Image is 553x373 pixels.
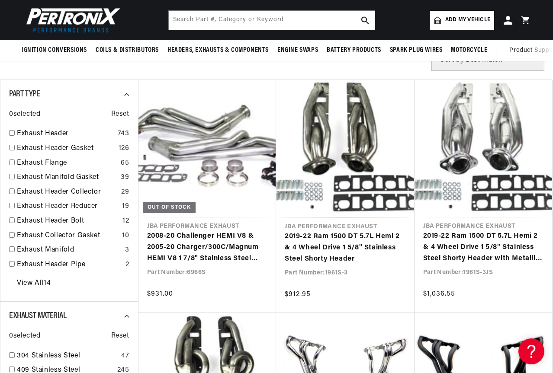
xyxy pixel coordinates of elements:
[386,40,447,61] summary: Spark Plug Wires
[451,46,487,55] span: Motorcycle
[277,46,318,55] span: Engine Swaps
[17,128,114,140] a: Exhaust Header
[17,187,118,198] a: Exhaust Header Collector
[322,40,386,61] summary: Battery Products
[285,231,406,265] a: 2019-22 Ram 1500 DT 5.7L Hemi 2 & 4 Wheel Drive 1 5/8" Stainless Steel Shorty Header
[163,40,273,61] summary: Headers, Exhausts & Components
[386,56,418,63] span: 1057 results
[356,11,375,30] button: search button
[17,143,115,154] a: Exhaust Header Gasket
[17,259,122,271] a: Exhaust Header Pipe
[121,187,129,198] div: 29
[327,46,381,55] span: Battery Products
[167,46,269,55] span: Headers, Exhausts & Components
[122,216,129,227] div: 12
[9,109,40,120] span: 0 selected
[17,158,117,169] a: Exhaust Flange
[17,216,119,227] a: Exhaust Header Bolt
[22,40,91,61] summary: Ignition Conversions
[447,40,492,61] summary: Motorcycle
[118,128,129,140] div: 743
[17,245,122,256] a: Exhaust Manifold
[390,46,443,55] span: Spark Plug Wires
[121,158,129,169] div: 65
[17,351,118,362] a: 304 Stainless Steel
[445,16,490,24] span: Add my vehicle
[17,230,119,242] a: Exhaust Collector Gasket
[96,46,159,55] span: Coils & Distributors
[273,40,322,61] summary: Engine Swaps
[9,331,40,342] span: 0 selected
[169,11,375,30] input: Search Part #, Category or Keyword
[430,11,494,30] a: Add my vehicle
[423,231,544,264] a: 2019-22 Ram 1500 DT 5.7L Hemi 2 & 4 Wheel Drive 1 5/8" Stainless Steel Shorty Header with Metalli...
[91,40,163,61] summary: Coils & Distributors
[121,351,129,362] div: 47
[125,259,129,271] div: 2
[9,90,40,99] span: Part Type
[122,230,129,242] div: 10
[22,5,121,35] img: Pertronix
[125,245,129,256] div: 3
[111,109,129,120] span: Reset
[17,201,119,212] a: Exhaust Header Reducer
[17,172,117,183] a: Exhaust Manifold Gasket
[111,331,129,342] span: Reset
[119,143,129,154] div: 126
[147,231,268,264] a: 2008-20 Challenger HEMI V8 & 2005-20 Charger/300C/Magnum HEMI V8 1 7/8" Stainless Steel Long Tube...
[17,278,51,289] a: View All 14
[122,201,129,212] div: 19
[121,172,129,183] div: 39
[22,46,87,55] span: Ignition Conversions
[9,312,67,320] span: Exhaust Material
